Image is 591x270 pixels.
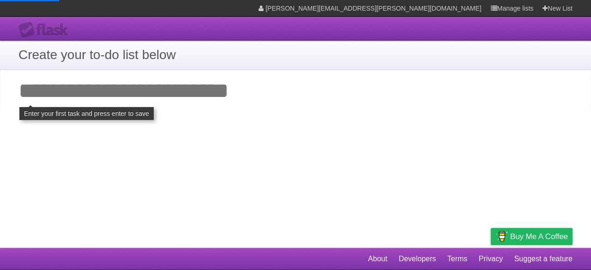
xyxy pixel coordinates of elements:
a: Terms [447,250,468,268]
a: Developers [398,250,436,268]
a: Suggest a feature [514,250,573,268]
span: Buy me a coffee [510,228,568,245]
div: Flask [18,22,74,38]
img: Buy me a coffee [495,228,508,244]
h1: Create your to-do list below [18,45,573,65]
a: Privacy [479,250,503,268]
a: Buy me a coffee [491,228,573,245]
a: About [368,250,387,268]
